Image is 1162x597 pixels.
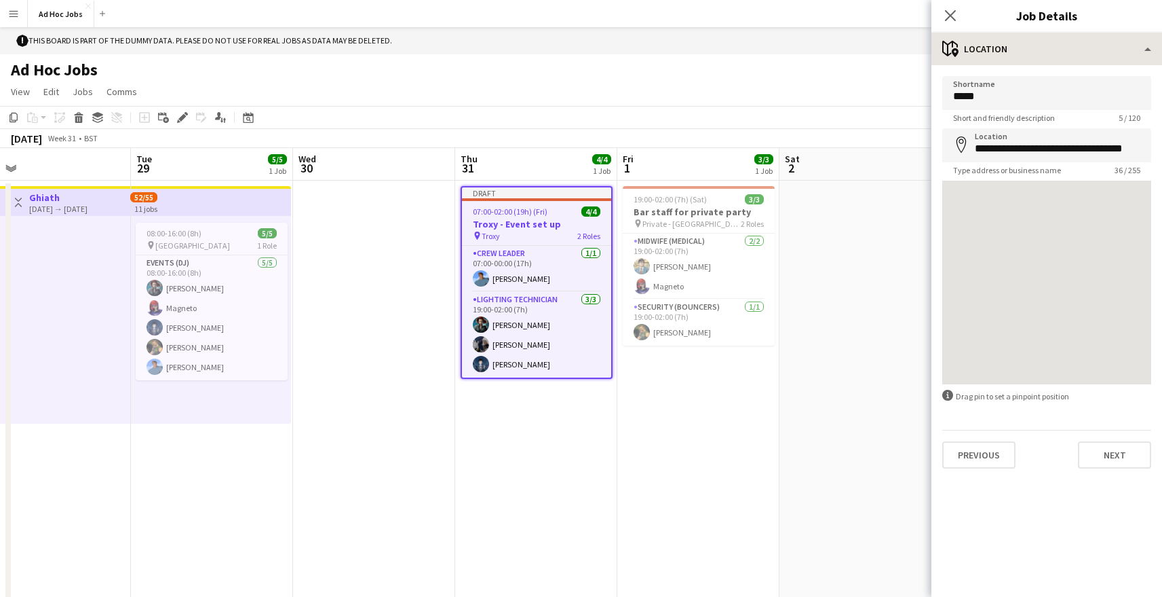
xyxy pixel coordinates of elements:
[623,300,775,346] app-card-role: Security (Bouncers)1/119:00-02:00 (7h)[PERSON_NAME]
[942,113,1066,123] span: Short and friendly description
[931,33,1162,65] div: Location
[298,153,316,165] span: Wed
[11,86,30,98] span: View
[134,202,157,214] div: 11 jobs
[473,206,547,217] span: 07:00-02:00 (19h) (Fri)
[269,166,286,176] div: 1 Job
[623,234,775,300] app-card-role: Midwife (Medical)2/219:00-02:00 (7h)[PERSON_NAME]Magneto
[942,441,1015,469] button: Previous
[11,132,42,145] div: [DATE]
[136,223,288,380] app-job-card: 08:00-16:00 (8h)5/5 [GEOGRAPHIC_DATA]1 RoleEvents (DJ)5/508:00-16:00 (8h)[PERSON_NAME]Magneto[PER...
[73,86,93,98] span: Jobs
[5,83,35,101] a: View
[1078,441,1151,469] button: Next
[461,186,613,379] app-job-card: Draft07:00-02:00 (19h) (Fri)4/4Troxy - Event set up Troxy2 RolesCrew Leader1/107:00-00:00 (17h)[P...
[592,154,611,164] span: 4/4
[577,231,600,241] span: 2 Roles
[136,255,288,380] app-card-role: Events (DJ)5/508:00-16:00 (8h)[PERSON_NAME]Magneto[PERSON_NAME][PERSON_NAME][PERSON_NAME]
[942,165,1072,175] span: Type address or business name
[461,153,478,165] span: Thu
[67,83,98,101] a: Jobs
[84,133,98,143] div: BST
[623,153,634,165] span: Fri
[462,246,611,292] app-card-role: Crew Leader1/107:00-00:00 (17h)[PERSON_NAME]
[258,228,277,238] span: 5/5
[43,86,59,98] span: Edit
[29,204,88,214] div: [DATE] → [DATE]
[754,154,773,164] span: 3/3
[593,166,611,176] div: 1 Job
[1104,165,1151,175] span: 36 / 255
[16,35,28,47] span: !
[130,192,157,202] span: 52/55
[155,240,230,251] span: [GEOGRAPHIC_DATA]
[38,83,64,101] a: Edit
[745,194,764,204] span: 3/3
[106,86,137,98] span: Comms
[134,160,152,176] span: 29
[785,153,800,165] span: Sat
[755,166,773,176] div: 1 Job
[942,390,1151,403] div: Drag pin to set a pinpoint position
[459,160,478,176] span: 31
[581,206,600,217] span: 4/4
[462,292,611,378] app-card-role: Lighting technician3/319:00-02:00 (7h)[PERSON_NAME][PERSON_NAME][PERSON_NAME]
[621,160,634,176] span: 1
[623,186,775,346] app-job-card: 19:00-02:00 (7h) (Sat)3/3Bar staff for private party Private - [GEOGRAPHIC_DATA]2 RolesMidwife (M...
[462,218,611,230] h3: Troxy - Event set up
[11,60,98,80] h1: Ad Hoc Jobs
[623,206,775,218] h3: Bar staff for private party
[634,194,707,204] span: 19:00-02:00 (7h) (Sat)
[45,133,79,143] span: Week 31
[931,7,1162,24] h3: Job Details
[136,153,152,165] span: Tue
[257,240,277,251] span: 1 Role
[462,187,611,198] div: Draft
[29,192,88,204] h3: Ghiath
[741,219,764,229] span: 2 Roles
[296,160,316,176] span: 30
[482,231,500,241] span: Troxy
[101,83,142,101] a: Comms
[1108,113,1151,123] span: 5 / 120
[783,160,800,176] span: 2
[268,154,287,164] span: 5/5
[642,219,741,229] span: Private - [GEOGRAPHIC_DATA]
[28,1,94,27] button: Ad Hoc Jobs
[147,228,201,238] span: 08:00-16:00 (8h)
